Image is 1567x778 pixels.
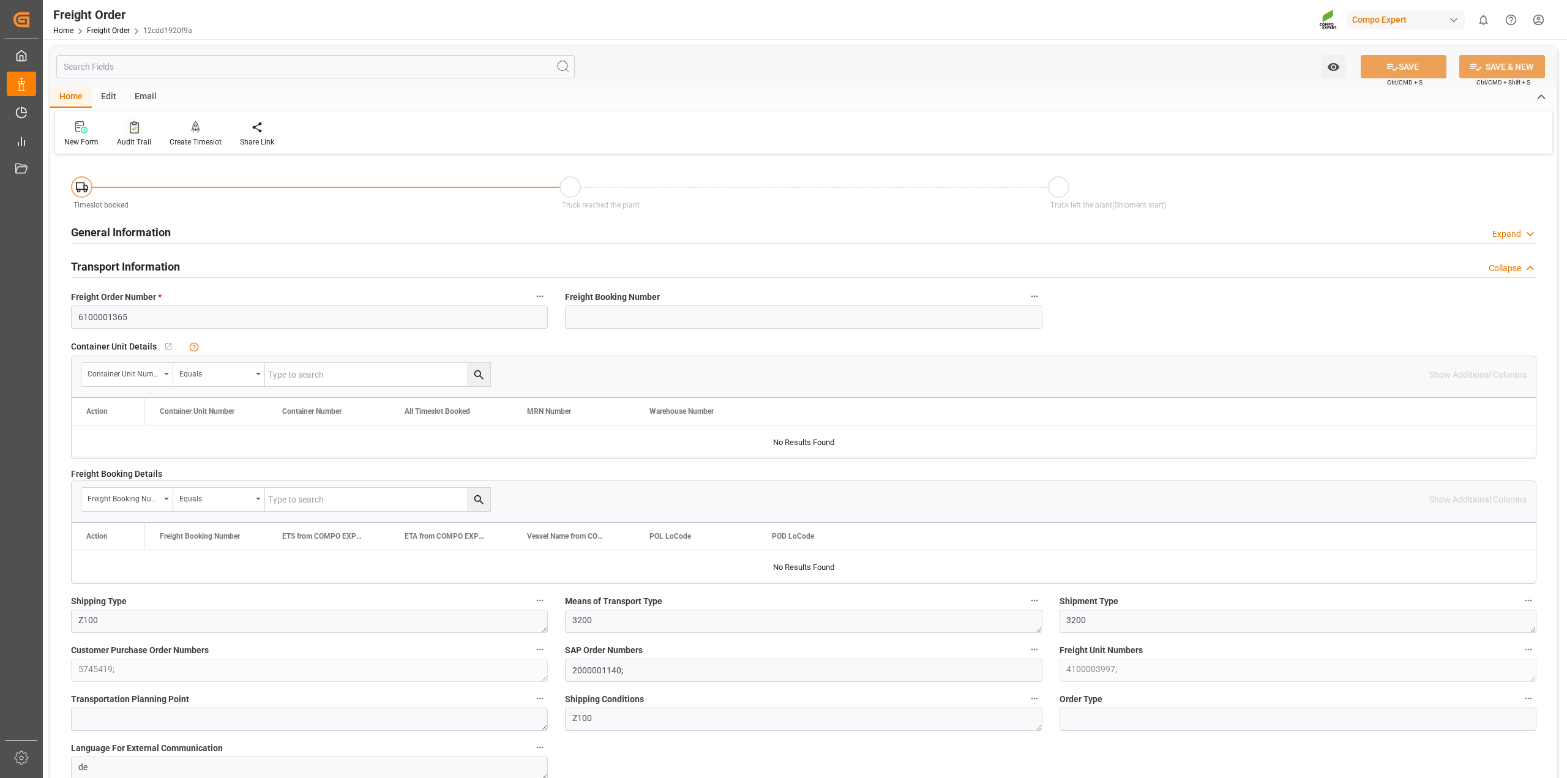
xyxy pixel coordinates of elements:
[53,6,192,24] div: Freight Order
[92,87,125,108] div: Edit
[71,610,548,633] textarea: Z100
[1027,593,1042,608] button: Means of Transport Type
[532,593,548,608] button: Shipping Type
[71,595,127,608] span: Shipping Type
[117,137,151,148] div: Audit Trail
[467,363,490,386] button: search button
[562,201,640,209] span: Truck reached the plant
[1520,593,1536,608] button: Shipment Type
[1361,55,1446,78] button: SAVE
[1492,228,1521,241] div: Expand
[265,363,490,386] input: Type to search
[240,137,274,148] div: Share Link
[1347,8,1470,31] button: Compo Expert
[405,532,487,540] span: ETA from COMPO EXPERT
[532,739,548,755] button: Language For External Communication
[125,87,166,108] div: Email
[81,488,173,511] button: open menu
[160,532,240,540] span: Freight Booking Number
[71,224,171,241] h2: General Information
[565,693,644,706] span: Shipping Conditions
[1060,644,1143,657] span: Freight Unit Numbers
[1497,6,1525,34] button: Help Center
[88,490,160,504] div: Freight Booking Number
[1489,262,1521,275] div: Collapse
[160,407,234,416] span: Container Unit Number
[64,137,99,148] div: New Form
[527,407,571,416] span: MRN Number
[532,690,548,706] button: Transportation Planning Point
[1470,6,1497,34] button: show 0 new notifications
[467,488,490,511] button: search button
[173,363,265,386] button: open menu
[565,291,660,304] span: Freight Booking Number
[1520,690,1536,706] button: Order Type
[50,87,92,108] div: Home
[179,365,252,380] div: Equals
[1050,201,1166,209] span: Truck left the plant(Shipment start)
[173,488,265,511] button: open menu
[1387,78,1423,87] span: Ctrl/CMD + S
[1476,78,1530,87] span: Ctrl/CMD + Shift + S
[170,137,222,148] div: Create Timeslot
[1321,55,1346,78] button: open menu
[86,407,108,416] div: Action
[532,288,548,304] button: Freight Order Number *
[1027,690,1042,706] button: Shipping Conditions
[87,26,130,35] a: Freight Order
[282,407,342,416] span: Container Number
[71,258,180,275] h2: Transport Information
[772,532,814,540] span: POD LoCode
[71,659,548,682] textarea: 5745419;
[53,26,73,35] a: Home
[88,365,160,380] div: Container Unit Number
[565,708,1042,731] textarea: Z100
[1347,11,1465,29] div: Compo Expert
[1060,693,1102,706] span: Order Type
[282,532,364,540] span: ETS from COMPO EXPERT
[1060,610,1536,633] textarea: 3200
[71,742,223,755] span: Language For External Communication
[565,644,643,657] span: SAP Order Numbers
[405,407,470,416] span: All Timeslot Booked
[71,644,209,657] span: Customer Purchase Order Numbers
[527,532,609,540] span: Vessel Name from COMPO EXPERT
[81,363,173,386] button: open menu
[649,407,714,416] span: Warehouse Number
[1459,55,1545,78] button: SAVE & NEW
[179,490,252,504] div: Equals
[265,488,490,511] input: Type to search
[71,291,162,304] span: Freight Order Number
[73,201,129,209] span: Timeslot booked
[1520,641,1536,657] button: Freight Unit Numbers
[1027,288,1042,304] button: Freight Booking Number
[71,468,162,481] span: Freight Booking Details
[1060,659,1536,682] textarea: 4100003997;
[56,55,575,78] input: Search Fields
[1027,641,1042,657] button: SAP Order Numbers
[565,610,1042,633] textarea: 3200
[71,693,189,706] span: Transportation Planning Point
[565,595,662,608] span: Means of Transport Type
[86,532,108,540] div: Action
[1319,9,1339,31] img: Screenshot%202023-09-29%20at%2010.02.21.png_1712312052.png
[1060,595,1118,608] span: Shipment Type
[532,641,548,657] button: Customer Purchase Order Numbers
[71,340,157,353] span: Container Unit Details
[649,532,691,540] span: POL LoCode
